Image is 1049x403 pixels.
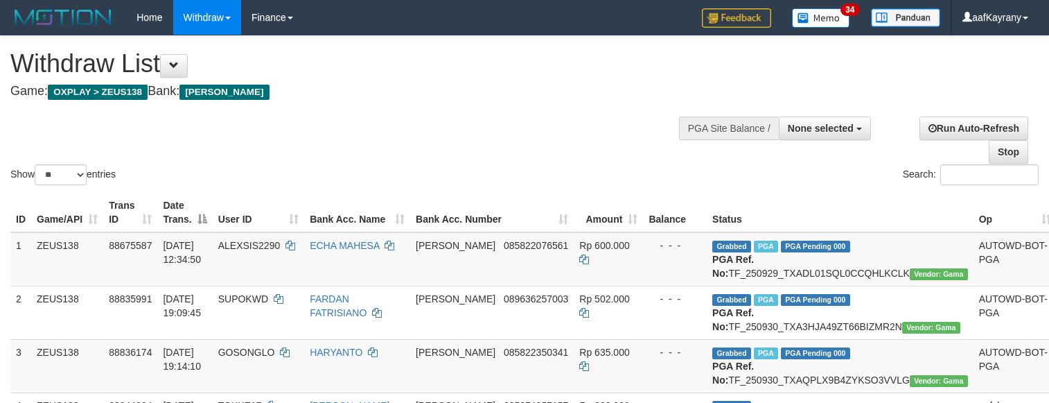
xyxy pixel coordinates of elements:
[792,8,850,28] img: Button%20Memo.svg
[910,375,968,387] span: Vendor URL: https://trx31.1velocity.biz
[643,193,707,232] th: Balance
[702,8,771,28] img: Feedback.jpg
[910,268,968,280] span: Vendor URL: https://trx31.1velocity.biz
[504,293,568,305] span: Copy 089636257003 to clipboard
[163,240,201,265] span: [DATE] 12:34:50
[416,293,495,305] span: [PERSON_NAME]
[712,348,751,359] span: Grabbed
[579,347,629,358] span: Rp 635.000
[712,254,754,279] b: PGA Ref. No:
[416,240,495,251] span: [PERSON_NAME]
[10,7,116,28] img: MOTION_logo.png
[649,345,701,359] div: - - -
[712,294,751,306] span: Grabbed
[304,193,410,232] th: Bank Acc. Name: activate to sort column ascending
[157,193,212,232] th: Date Trans.: activate to sort column descending
[781,241,850,252] span: PGA Pending
[754,294,778,306] span: Marked by aafpengsreynich
[103,193,157,232] th: Trans ID: activate to sort column ascending
[707,339,973,393] td: TF_250930_TXAQPLX9B4ZYKSO3VVLG
[781,348,850,359] span: PGA Pending
[10,85,685,98] h4: Game: Bank:
[712,307,754,332] b: PGA Ref. No:
[712,361,754,386] b: PGA Ref. No:
[504,347,568,358] span: Copy 085822350341 to clipboard
[48,85,148,100] span: OXPLAY > ZEUS138
[109,293,152,305] span: 88835991
[707,286,973,339] td: TF_250930_TXA3HJA49ZT66BIZMR2N
[871,8,940,27] img: panduan.png
[754,348,778,359] span: Marked by aafpengsreynich
[10,50,685,78] h1: Withdraw List
[310,293,367,318] a: FARDAN FATRISIANO
[840,3,859,16] span: 34
[179,85,269,100] span: [PERSON_NAME]
[754,241,778,252] span: Marked by aafpengsreynich
[707,193,973,232] th: Status
[649,239,701,252] div: - - -
[10,286,31,339] td: 2
[10,193,31,232] th: ID
[310,347,362,358] a: HARYANTO
[109,240,152,251] span: 88675587
[410,193,574,232] th: Bank Acc. Number: activate to sort column ascending
[109,347,152,358] span: 88836174
[574,193,643,232] th: Amount: activate to sort column ascending
[218,347,275,358] span: GOSONGLO
[940,164,1039,185] input: Search:
[579,293,629,305] span: Rp 502.000
[31,193,103,232] th: Game/API: activate to sort column ascending
[707,232,973,286] td: TF_250929_TXADL01SQL0CCQHLKCLK
[163,347,201,372] span: [DATE] 19:14:10
[213,193,304,232] th: User ID: activate to sort column ascending
[579,240,629,251] span: Rp 600.000
[10,232,31,286] td: 1
[989,140,1028,164] a: Stop
[31,286,103,339] td: ZEUS138
[31,339,103,393] td: ZEUS138
[163,293,201,318] span: [DATE] 19:09:45
[218,240,281,251] span: ALEXSIS2290
[10,164,116,185] label: Show entries
[919,117,1028,140] a: Run Auto-Refresh
[902,322,960,334] span: Vendor URL: https://trx31.1velocity.biz
[779,117,871,140] button: None selected
[35,164,87,185] select: Showentries
[679,117,779,140] div: PGA Site Balance /
[903,164,1039,185] label: Search:
[781,294,850,306] span: PGA Pending
[31,232,103,286] td: ZEUS138
[10,339,31,393] td: 3
[310,240,379,251] a: ECHA MAHESA
[504,240,568,251] span: Copy 085822076561 to clipboard
[416,347,495,358] span: [PERSON_NAME]
[218,293,268,305] span: SUPOKWD
[712,241,751,252] span: Grabbed
[649,292,701,306] div: - - -
[788,123,854,134] span: None selected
